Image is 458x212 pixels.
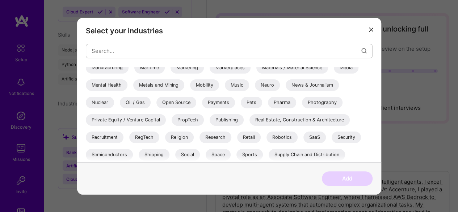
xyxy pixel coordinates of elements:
[172,114,204,125] div: PropTech
[302,96,343,108] div: Photography
[165,131,194,143] div: Religion
[268,96,296,108] div: Pharma
[199,131,231,143] div: Research
[241,96,262,108] div: Pets
[210,114,244,125] div: Publishing
[86,26,373,35] h3: Select your industries
[369,28,373,32] i: icon Close
[332,131,361,143] div: Security
[286,79,339,91] div: News & Journalism
[86,131,123,143] div: Recruitment
[237,131,261,143] div: Retail
[225,79,249,91] div: Music
[361,48,367,54] i: icon Search
[86,79,127,91] div: Mental Health
[175,149,200,160] div: Social
[210,62,251,73] div: Marketplaces
[236,149,263,160] div: Sports
[133,79,184,91] div: Metals and Mining
[269,149,345,160] div: Supply Chain and Distribution
[77,17,381,194] div: modal
[86,96,114,108] div: Nuclear
[190,79,219,91] div: Mobility
[120,96,151,108] div: Oil / Gas
[202,96,235,108] div: Payments
[86,114,166,125] div: Private Equity / Venture Capital
[255,79,280,91] div: Neuro
[206,149,231,160] div: Space
[256,62,328,73] div: Materials / Material Science
[86,149,133,160] div: Semiconductors
[266,131,298,143] div: Robotics
[171,62,204,73] div: Marketing
[134,62,165,73] div: Maritime
[334,62,358,73] div: Media
[303,131,326,143] div: SaaS
[322,171,373,186] button: Add
[86,62,129,73] div: Manufacturing
[249,114,350,125] div: Real Estate, Construction & Architecture
[129,131,159,143] div: RegTech
[92,42,361,60] input: Search...
[139,149,169,160] div: Shipping
[156,96,196,108] div: Open Source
